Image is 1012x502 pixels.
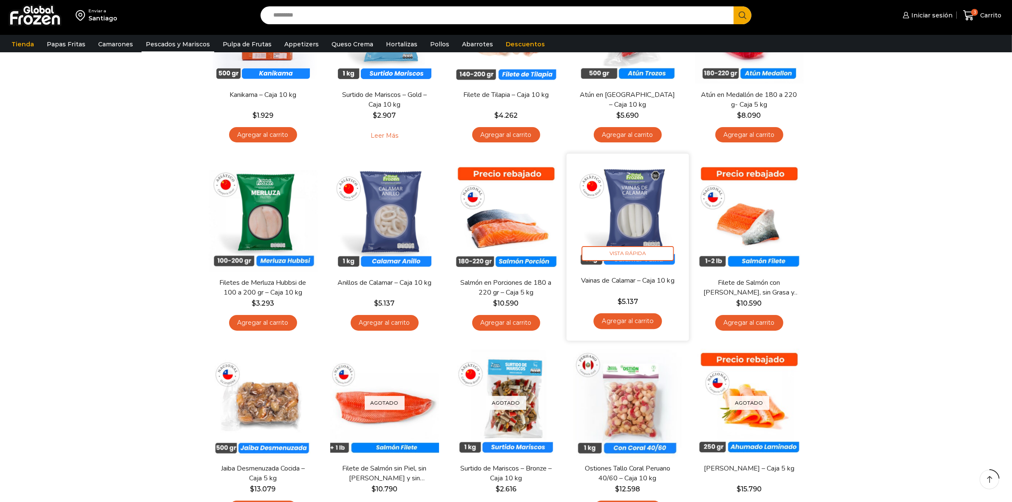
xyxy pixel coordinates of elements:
p: Agotado [729,396,769,410]
span: $ [374,299,379,307]
a: Agregar al carrito: “Filetes de Merluza Hubbsi de 100 a 200 gr – Caja 10 kg” [229,315,297,331]
a: Descuentos [502,36,549,52]
button: Search button [734,6,751,24]
a: 3 Carrito [961,6,1003,26]
a: Filete de Tilapia – Caja 10 kg [457,90,555,100]
a: Agregar al carrito: “Salmón en Porciones de 180 a 220 gr - Caja 5 kg” [472,315,540,331]
a: [PERSON_NAME] – Caja 5 kg [700,464,798,474]
a: Filete de Salmón con [PERSON_NAME], sin Grasa y sin Espinas 1-2 lb – Caja 10 Kg [700,278,798,298]
a: Pescados y Mariscos [142,36,214,52]
a: Pulpa de Frutas [218,36,276,52]
a: Salmón en Porciones de 180 a 220 gr – Caja 5 kg [457,278,555,298]
bdi: 5.137 [374,299,395,307]
span: Carrito [978,11,1001,20]
a: Leé más sobre “Surtido de Mariscos - Gold - Caja 10 kg” [357,127,411,145]
img: address-field-icon.svg [76,8,88,23]
p: Agotado [365,396,405,410]
span: $ [737,299,741,307]
a: Agregar al carrito: “Filete de Tilapia - Caja 10 kg” [472,127,540,143]
span: $ [493,299,498,307]
div: Santiago [88,14,117,23]
a: Ostiones Tallo Coral Peruano 40/60 – Caja 10 kg [578,464,676,483]
a: Filetes de Merluza Hubbsi de 100 a 200 gr – Caja 10 kg [214,278,312,298]
span: $ [616,111,621,119]
a: Filete de Salmón sin Piel, sin [PERSON_NAME] y sin [PERSON_NAME] – Caja 10 Kg [335,464,433,483]
bdi: 13.079 [250,485,276,493]
bdi: 2.907 [373,111,396,119]
a: Camarones [94,36,137,52]
bdi: 1.929 [252,111,273,119]
span: $ [371,485,376,493]
div: Enviar a [88,8,117,14]
a: Hortalizas [382,36,422,52]
bdi: 12.598 [615,485,640,493]
a: Agregar al carrito: “Atún en Medallón de 180 a 220 g- Caja 5 kg” [715,127,783,143]
span: $ [252,111,257,119]
bdi: 10.590 [737,299,762,307]
a: Agregar al carrito: “Filete de Salmón con Piel, sin Grasa y sin Espinas 1-2 lb – Caja 10 Kg” [715,315,783,331]
bdi: 3.293 [252,299,274,307]
a: Surtido de Mariscos – Bronze – Caja 10 kg [457,464,555,483]
bdi: 15.790 [737,485,762,493]
span: $ [737,111,742,119]
bdi: 4.262 [494,111,518,119]
span: $ [373,111,377,119]
a: Abarrotes [458,36,497,52]
a: Surtido de Mariscos – Gold – Caja 10 kg [335,90,433,110]
a: Queso Crema [327,36,377,52]
a: Atún en [GEOGRAPHIC_DATA] – Caja 10 kg [578,90,676,110]
a: Iniciar sesión [901,7,952,24]
span: Iniciar sesión [909,11,952,20]
a: Agregar al carrito: “Anillos de Calamar - Caja 10 kg” [351,315,419,331]
a: Agregar al carrito: “Vainas de Calamar - Caja 10 kg” [593,313,662,329]
span: $ [737,485,741,493]
span: $ [617,298,621,306]
a: Pollos [426,36,454,52]
a: Jaiba Desmenuzada Cocida – Caja 5 kg [214,464,312,483]
bdi: 10.790 [371,485,397,493]
span: $ [252,299,256,307]
a: Agregar al carrito: “Kanikama – Caja 10 kg” [229,127,297,143]
a: Agregar al carrito: “Atún en Trozos - Caja 10 kg” [594,127,662,143]
span: $ [494,111,499,119]
bdi: 5.137 [617,298,638,306]
a: Appetizers [280,36,323,52]
bdi: 8.090 [737,111,761,119]
a: Anillos de Calamar – Caja 10 kg [335,278,433,288]
span: Vista Rápida [581,246,674,261]
a: Vainas de Calamar – Caja 10 kg [578,276,677,286]
a: Tienda [7,36,38,52]
span: $ [496,485,500,493]
a: Atún en Medallón de 180 a 220 g- Caja 5 kg [700,90,798,110]
span: $ [615,485,619,493]
span: 3 [971,9,978,16]
bdi: 2.616 [496,485,516,493]
a: Kanikama – Caja 10 kg [214,90,312,100]
p: Agotado [486,396,526,410]
span: $ [250,485,255,493]
bdi: 10.590 [493,299,519,307]
bdi: 5.690 [616,111,639,119]
a: Papas Fritas [43,36,90,52]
